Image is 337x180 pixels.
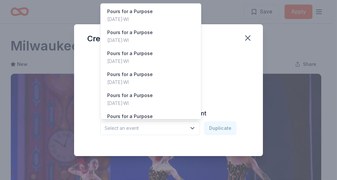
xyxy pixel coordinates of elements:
div: Select an event [100,3,201,119]
button: Select an event [100,121,200,135]
div: Pours for a Purpose [107,112,153,120]
div: [DATE] · WI [107,99,153,107]
span: Select an event [105,124,187,132]
div: Pours for a Purpose [107,29,153,36]
div: Pours for a Purpose [107,8,153,15]
div: [DATE] · WI [107,36,153,44]
div: [DATE] · WI [107,15,153,23]
div: [DATE] · WI [107,78,153,86]
div: Pours for a Purpose [107,91,153,99]
div: Pours for a Purpose [107,50,153,57]
div: Pours for a Purpose [107,70,153,78]
div: [DATE] · WI [107,57,153,65]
